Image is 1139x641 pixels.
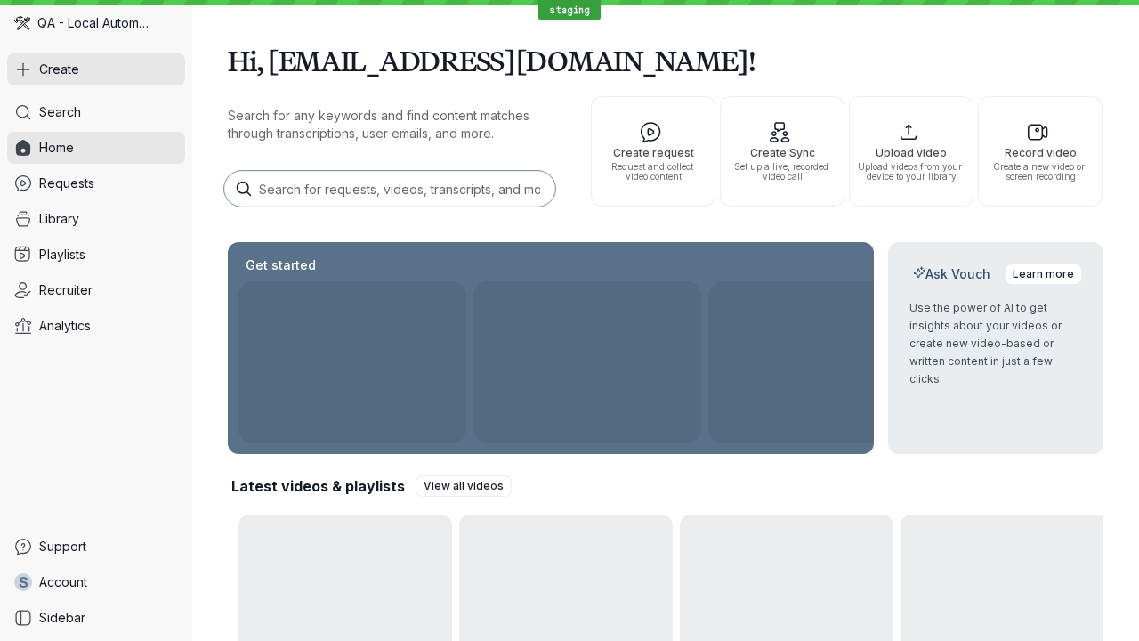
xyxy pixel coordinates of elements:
[231,476,405,496] h2: Latest videos & playlists
[39,317,91,335] span: Analytics
[7,203,185,235] a: Library
[424,477,504,495] span: View all videos
[39,103,81,121] span: Search
[416,475,512,497] a: View all videos
[39,210,79,228] span: Library
[39,61,79,78] span: Create
[7,239,185,271] a: Playlists
[7,602,185,634] a: Sidebar
[224,171,555,207] input: Search for requests, videos, transcripts, and more...
[599,162,707,182] span: Request and collect video content
[857,162,965,182] span: Upload videos from your device to your library
[7,274,185,306] a: Recruiter
[19,573,28,591] span: s
[37,14,151,32] span: QA - Local Automation
[39,139,74,157] span: Home
[978,96,1103,207] button: Record videoCreate a new video or screen recording
[39,281,93,299] span: Recruiter
[39,538,86,556] span: Support
[728,162,836,182] span: Set up a live, recorded video call
[909,299,1082,388] p: Use the power of AI to get insights about your videos or create new video-based or written conten...
[14,15,30,31] img: QA - Local Automation avatar
[7,7,185,39] div: QA - Local Automation
[39,246,85,264] span: Playlists
[7,566,185,598] a: sAccount
[720,96,844,207] button: Create SyncSet up a live, recorded video call
[986,147,1095,158] span: Record video
[857,147,965,158] span: Upload video
[7,53,185,85] button: Create
[7,310,185,342] a: Analytics
[599,147,707,158] span: Create request
[7,531,185,563] a: Support
[986,162,1095,182] span: Create a new video or screen recording
[39,609,85,627] span: Sidebar
[591,96,715,207] button: Create requestRequest and collect video content
[7,167,185,199] a: Requests
[728,147,836,158] span: Create Sync
[7,96,185,128] a: Search
[849,96,973,207] button: Upload videoUpload videos from your device to your library
[228,107,559,142] p: Search for any keywords and find content matches through transcriptions, user emails, and more.
[7,132,185,164] a: Home
[39,174,94,192] span: Requests
[242,256,319,274] h2: Get started
[1005,264,1082,285] a: Learn more
[228,36,1103,85] h1: Hi, [EMAIL_ADDRESS][DOMAIN_NAME]!
[39,573,87,591] span: Account
[1013,265,1074,283] span: Learn more
[909,265,994,283] h2: Ask Vouch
